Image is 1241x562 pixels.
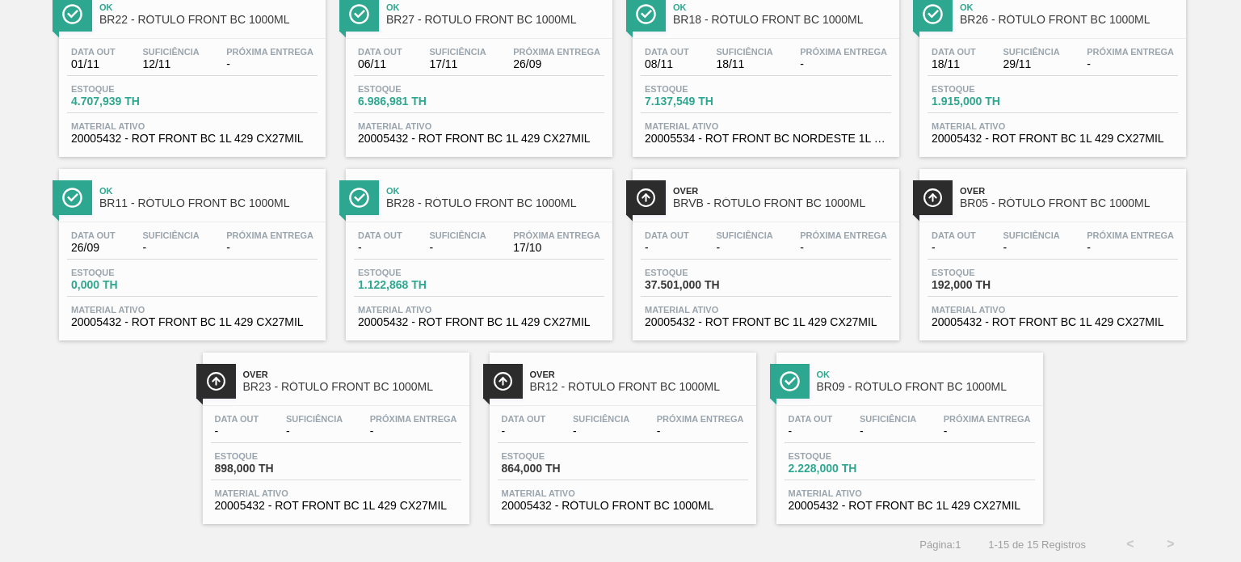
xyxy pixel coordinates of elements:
[645,279,758,291] span: 37.501,000 TH
[286,425,343,437] span: -
[657,425,744,437] span: -
[789,425,833,437] span: -
[99,14,318,26] span: BR22 - RÓTULO FRONT BC 1000ML
[986,539,1086,551] span: 1 - 15 de 15 Registros
[243,370,461,379] span: Over
[932,305,1174,315] span: Material ativo
[789,500,1031,512] span: 20005432 - ROT FRONT BC 1L 429 CX27MIL
[226,58,313,70] span: -
[620,157,907,340] a: ÍconeOverBRVB - RÓTULO FRONT BC 1000MLData out-Suficiência-Próxima Entrega-Estoque37.501,000 THMa...
[71,47,116,57] span: Data out
[386,14,604,26] span: BR27 - RÓTULO FRONT BC 1000ML
[636,188,656,208] img: Ícone
[358,230,402,240] span: Data out
[142,230,199,240] span: Suficiência
[99,197,318,209] span: BR11 - RÓTULO FRONT BC 1000ML
[71,58,116,70] span: 01/11
[645,305,887,315] span: Material ativo
[502,414,546,424] span: Data out
[71,121,313,131] span: Material ativo
[370,425,457,437] span: -
[215,414,259,424] span: Data out
[62,4,82,24] img: Ícone
[1087,242,1174,254] span: -
[99,186,318,196] span: Ok
[513,58,600,70] span: 26/09
[645,47,689,57] span: Data out
[932,133,1174,145] span: 20005432 - ROT FRONT BC 1L 429 CX27MIL
[780,371,800,391] img: Ícone
[645,84,758,94] span: Estoque
[502,425,546,437] span: -
[142,242,199,254] span: -
[142,47,199,57] span: Suficiência
[673,197,891,209] span: BRVB - RÓTULO FRONT BC 1000ML
[71,242,116,254] span: 26/09
[530,381,748,393] span: BR12 - RÓTULO FRONT BC 1000ML
[860,425,916,437] span: -
[645,58,689,70] span: 08/11
[370,414,457,424] span: Próxima Entrega
[1003,230,1059,240] span: Suficiência
[789,488,1031,498] span: Material ativo
[716,47,772,57] span: Suficiência
[349,188,369,208] img: Ícone
[764,340,1051,524] a: ÍconeOkBR09 - RÓTULO FRONT BC 1000MLData out-Suficiência-Próxima Entrega-Estoque2.228,000 THMater...
[358,268,471,277] span: Estoque
[215,500,457,512] span: 20005432 - ROT FRONT BC 1L 429 CX27MIL
[673,186,891,196] span: Over
[800,230,887,240] span: Próxima Entrega
[191,340,477,524] a: ÍconeOverBR23 - RÓTULO FRONT BC 1000MLData out-Suficiência-Próxima Entrega-Estoque898,000 THMater...
[215,463,328,475] span: 898,000 TH
[673,14,891,26] span: BR18 - RÓTULO FRONT BC 1000ML
[358,95,471,108] span: 6.986,981 TH
[358,316,600,328] span: 20005432 - ROT FRONT BC 1L 429 CX27MIL
[960,14,1178,26] span: BR26 - RÓTULO FRONT BC 1000ML
[71,84,184,94] span: Estoque
[923,4,943,24] img: Ícone
[800,47,887,57] span: Próxima Entrega
[573,425,629,437] span: -
[71,230,116,240] span: Data out
[817,370,1035,379] span: Ok
[645,230,689,240] span: Data out
[215,451,328,461] span: Estoque
[1003,242,1059,254] span: -
[1087,230,1174,240] span: Próxima Entrega
[960,197,1178,209] span: BR05 - RÓTULO FRONT BC 1000ML
[226,47,313,57] span: Próxima Entrega
[944,425,1031,437] span: -
[429,58,486,70] span: 17/11
[502,488,744,498] span: Material ativo
[645,268,758,277] span: Estoque
[243,381,461,393] span: BR23 - RÓTULO FRONT BC 1000ML
[923,188,943,208] img: Ícone
[71,95,184,108] span: 4.707,939 TH
[513,47,600,57] span: Próxima Entrega
[226,242,313,254] span: -
[932,230,976,240] span: Data out
[919,539,961,551] span: Página : 1
[71,268,184,277] span: Estoque
[960,2,1178,12] span: Ok
[645,121,887,131] span: Material ativo
[716,230,772,240] span: Suficiência
[716,58,772,70] span: 18/11
[800,58,887,70] span: -
[206,371,226,391] img: Ícone
[1087,58,1174,70] span: -
[960,186,1178,196] span: Over
[932,279,1045,291] span: 192,000 TH
[932,316,1174,328] span: 20005432 - ROT FRONT BC 1L 429 CX27MIL
[334,157,620,340] a: ÍconeOkBR28 - RÓTULO FRONT BC 1000MLData out-Suficiência-Próxima Entrega17/10Estoque1.122,868 THM...
[530,370,748,379] span: Over
[932,95,1045,108] span: 1.915,000 TH
[645,95,758,108] span: 7.137,549 TH
[502,451,615,461] span: Estoque
[62,188,82,208] img: Ícone
[1003,58,1059,70] span: 29/11
[645,316,887,328] span: 20005432 - ROT FRONT BC 1L 429 CX27MIL
[429,242,486,254] span: -
[358,47,402,57] span: Data out
[789,463,902,475] span: 2.228,000 TH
